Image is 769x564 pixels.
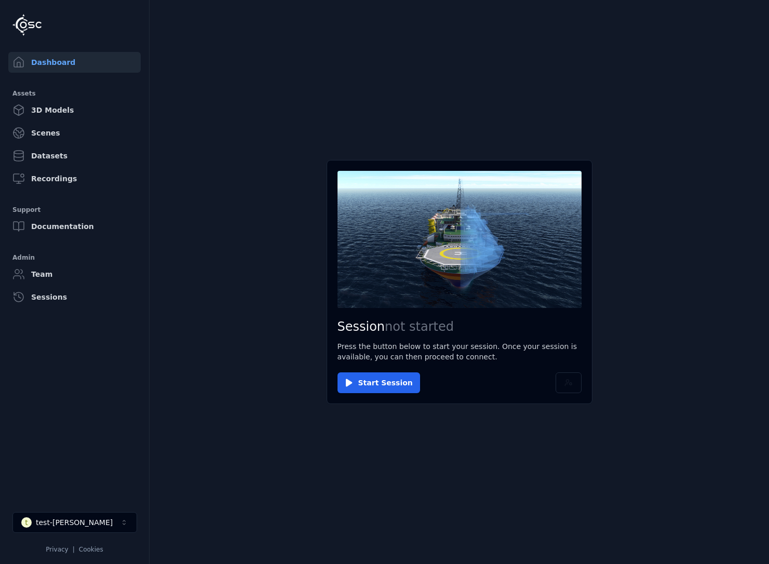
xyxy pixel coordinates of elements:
[8,145,141,166] a: Datasets
[8,168,141,189] a: Recordings
[12,204,137,216] div: Support
[385,319,454,334] span: not started
[79,546,103,553] a: Cookies
[12,251,137,264] div: Admin
[338,372,420,393] button: Start Session
[8,123,141,143] a: Scenes
[8,264,141,285] a: Team
[46,546,68,553] a: Privacy
[21,517,32,528] div: t
[8,100,141,120] a: 3D Models
[73,546,75,553] span: |
[12,512,137,533] button: Select a workspace
[36,517,113,528] div: test-[PERSON_NAME]
[12,87,137,100] div: Assets
[338,341,582,362] p: Press the button below to start your session. Once your session is available, you can then procee...
[12,14,42,36] img: Logo
[8,287,141,307] a: Sessions
[338,318,582,335] h2: Session
[8,216,141,237] a: Documentation
[717,514,769,564] iframe: Chat Widget
[8,52,141,73] a: Dashboard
